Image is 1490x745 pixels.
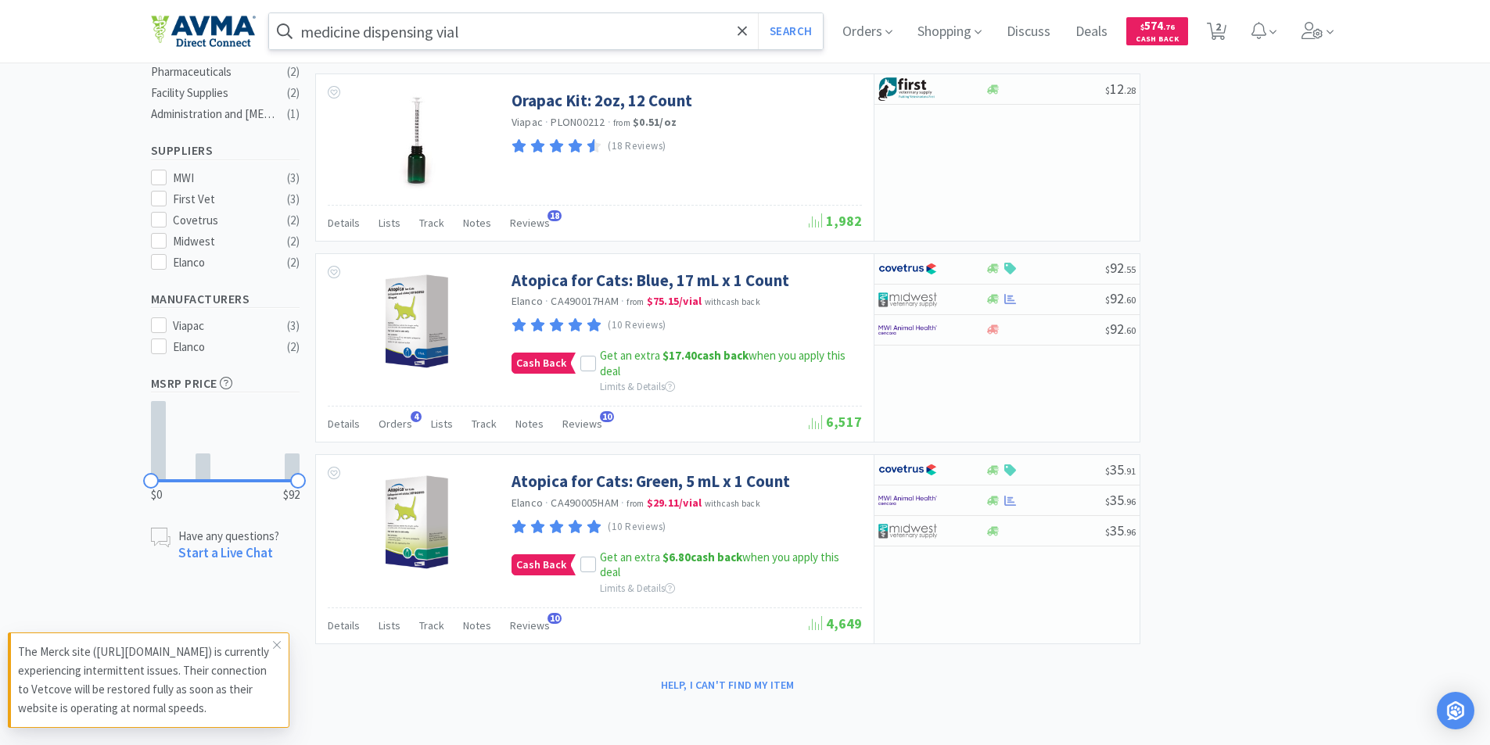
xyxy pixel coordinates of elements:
[287,253,300,272] div: ( 2 )
[662,550,742,564] strong: cash back
[608,519,666,535] p: (10 Reviews)
[809,212,862,230] span: 1,982
[705,296,760,307] span: with cash back
[463,618,491,632] span: Notes
[1105,465,1110,477] span: $
[878,489,937,512] img: f6b2451649754179b5b4e0c70c3f7cb0_2.png
[1105,259,1136,277] span: 92
[608,115,611,129] span: ·
[151,290,300,308] h5: Manufacturers
[1105,496,1110,507] span: $
[1105,263,1110,275] span: $
[287,211,300,230] div: ( 2 )
[1124,496,1136,507] span: . 96
[151,141,300,159] h5: Suppliers
[287,317,300,335] div: ( 3 )
[512,294,544,308] a: Elanco
[328,417,360,431] span: Details
[419,216,444,230] span: Track
[878,288,937,311] img: 4dd14cff54a648ac9e977f0c5da9bc2e_5.png
[1140,18,1175,33] span: 574
[1105,526,1110,538] span: $
[328,216,360,230] span: Details
[512,555,570,575] span: Cash Back
[600,348,846,378] span: Get an extra when you apply this deal
[379,216,400,230] span: Lists
[705,498,760,509] span: with cash back
[878,257,937,281] img: 77fca1acd8b6420a9015268ca798ef17_1.png
[512,270,789,291] a: Atopica for Cats: Blue, 17 mL x 1 Count
[512,353,570,373] span: Cash Back
[431,417,453,431] span: Lists
[1124,294,1136,306] span: . 60
[173,211,270,230] div: Covetrus
[613,117,630,128] span: from
[621,496,624,510] span: ·
[633,115,677,129] strong: $0.51 / oz
[647,294,702,308] strong: $75.15 / vial
[1126,10,1188,52] a: $574.76Cash Back
[380,270,454,371] img: b473998245054003b22c3d0bc23bc0eb_504225.png
[600,550,839,580] span: Get an extra when you apply this deal
[1163,22,1175,32] span: . 76
[512,496,544,510] a: Elanco
[512,90,692,111] a: Orapac Kit: 2oz, 12 Count
[627,498,644,509] span: from
[551,294,619,308] span: CA490017HAM
[1105,460,1136,478] span: 35
[1437,692,1474,729] div: Open Intercom Messenger
[1105,491,1136,509] span: 35
[548,613,562,624] span: 10
[1000,25,1057,39] a: Discuss
[1140,22,1144,32] span: $
[463,216,491,230] span: Notes
[608,317,666,334] p: (10 Reviews)
[512,115,544,129] a: Viapac
[600,582,675,595] span: Limits & Details
[379,618,400,632] span: Lists
[411,411,422,422] span: 4
[287,190,300,209] div: ( 3 )
[1124,465,1136,477] span: . 91
[178,528,279,544] p: Have any questions?
[1136,35,1179,45] span: Cash Back
[600,380,675,393] span: Limits & Details
[621,294,624,308] span: ·
[809,413,862,431] span: 6,517
[878,458,937,482] img: 77fca1acd8b6420a9015268ca798ef17_1.png
[548,210,562,221] span: 18
[647,496,702,510] strong: $29.11 / vial
[151,15,256,48] img: e4e33dab9f054f5782a47901c742baa9_102.png
[878,519,937,543] img: 4dd14cff54a648ac9e977f0c5da9bc2e_5.png
[1105,80,1136,98] span: 12
[608,138,666,155] p: (18 Reviews)
[367,90,469,192] img: 90ab695d480544a6b702f64b3a12de4f_80546.jpeg
[515,417,544,431] span: Notes
[283,485,300,504] span: $92
[287,84,300,102] div: ( 2 )
[510,618,550,632] span: Reviews
[419,618,444,632] span: Track
[151,63,278,81] div: Pharmaceuticals
[600,411,614,422] span: 10
[512,471,790,492] a: Atopica for Cats: Green, 5 mL x 1 Count
[269,13,824,49] input: Search by item, sku, manufacturer, ingredient, size...
[545,115,548,129] span: ·
[545,294,548,308] span: ·
[510,216,550,230] span: Reviews
[173,338,270,356] div: Elanco
[627,296,644,307] span: from
[662,348,749,363] strong: cash back
[545,496,548,510] span: ·
[380,471,454,572] img: b239340c34734b00970cd4ae4cf47a12_504224.png
[1124,526,1136,538] span: . 96
[1124,263,1136,275] span: . 55
[173,190,270,209] div: First Vet
[551,496,619,510] span: CA490005HAM
[758,13,823,49] button: Search
[878,77,937,101] img: 67d67680309e4a0bb49a5ff0391dcc42_6.png
[1105,294,1110,306] span: $
[1124,324,1136,336] span: . 60
[328,618,360,632] span: Details
[151,374,300,392] h5: MSRP Price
